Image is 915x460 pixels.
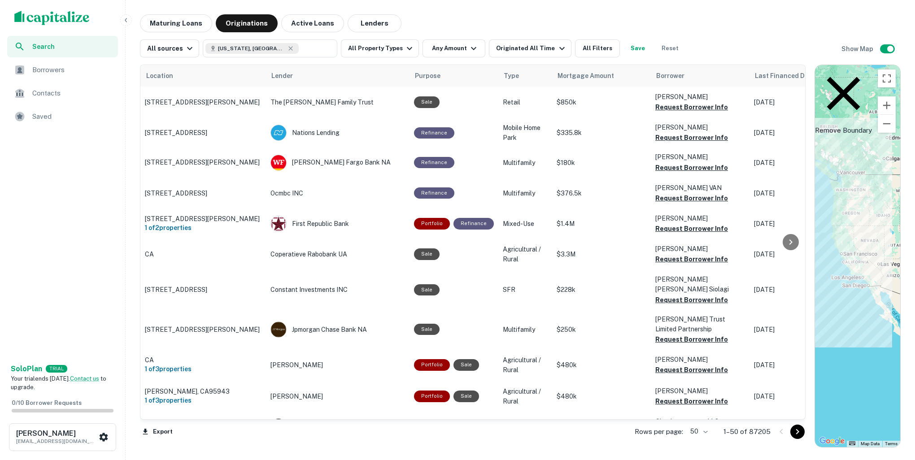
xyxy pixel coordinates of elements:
button: Zoom out [878,115,896,133]
p: SFR [503,285,548,295]
p: $228k [557,285,646,295]
div: First Republic Bank [270,216,405,232]
strong: Solo Plan [11,365,42,373]
div: 0 0 [815,65,900,447]
th: Mortgage Amount [552,65,651,87]
p: [PERSON_NAME] [PERSON_NAME] Siolagi [655,274,745,294]
a: Saved [7,106,118,127]
div: Sale [414,248,440,260]
p: [DATE] [754,285,835,295]
div: This is a portfolio loan with 3 properties [414,359,450,370]
button: Request Borrower Info [655,162,728,173]
a: Terms [885,441,898,446]
p: Ocmbc INC [270,188,405,198]
p: [DATE] [754,97,835,107]
button: Save your search to get updates of matches that match your search criteria. [623,39,652,57]
p: Mixed-Use [503,219,548,229]
span: Location [146,70,185,81]
span: Contacts [32,88,113,99]
p: $3.3M [557,249,646,259]
span: Purpose [415,70,452,81]
p: Multifamily [503,188,548,198]
p: [STREET_ADDRESS][PERSON_NAME] [145,215,261,223]
p: [PERSON_NAME] [655,213,745,223]
span: Borrower [656,70,684,81]
button: Request Borrower Info [655,102,728,113]
button: Request Borrower Info [655,193,728,204]
p: Remove Boundary [815,65,872,135]
p: [STREET_ADDRESS][PERSON_NAME] [145,98,261,106]
img: capitalize-logo.png [14,11,90,25]
p: Multifamily [503,325,548,334]
th: Last Financed Date [749,65,839,87]
span: [US_STATE], [GEOGRAPHIC_DATA] [218,44,285,52]
p: $335.8k [557,128,646,138]
h6: 1 of 2 properties [145,223,261,233]
p: CA [145,250,261,258]
span: Type [504,70,531,81]
img: Google [817,435,847,447]
button: All Property Types [341,39,419,57]
button: Zoom in [878,96,896,114]
p: Multifamily [503,158,548,168]
p: [PERSON_NAME] [270,360,405,370]
div: Sale [414,96,440,108]
button: Active Loans [281,14,344,32]
button: All sources [140,39,199,57]
p: The [PERSON_NAME] Family Trust [270,97,405,107]
th: Lender [266,65,410,87]
p: $850k [557,97,646,107]
p: Coperatieve Rabobank UA [270,249,405,259]
div: All sources [147,43,195,54]
p: $1.4M [557,219,646,229]
button: [PERSON_NAME][EMAIL_ADDRESS][DOMAIN_NAME] [9,423,116,451]
button: Go to next page [790,425,805,439]
p: [STREET_ADDRESS][PERSON_NAME] [145,325,261,334]
h6: Show Map [841,44,875,54]
p: [STREET_ADDRESS] [145,286,261,294]
h6: 1 of 3 properties [145,395,261,405]
p: [PERSON_NAME] [655,122,745,132]
p: [PERSON_NAME] [655,152,745,162]
a: Open this area in Google Maps (opens a new window) [817,435,847,447]
p: [DATE] [754,360,835,370]
p: [DATE] [754,128,835,138]
p: Rows per page: [635,426,683,437]
button: Any Amount [423,39,485,57]
p: [DATE] [754,325,835,334]
p: Constant Investments INC [270,285,405,295]
div: This loan purpose was for refinancing [414,187,454,199]
p: [STREET_ADDRESS] [145,189,261,197]
div: This loan purpose was for refinancing [414,127,454,139]
p: [PERSON_NAME] VAN [655,183,745,193]
span: Borrowers [32,65,113,75]
button: Request Borrower Info [655,396,728,407]
p: [PERSON_NAME] [655,386,745,396]
p: [DATE] [754,188,835,198]
img: picture [271,216,286,231]
a: Contact us [70,375,99,382]
div: Originated All Time [496,43,567,54]
a: Contacts [7,82,118,104]
p: [PERSON_NAME] Trust Limited Partnership [655,314,745,334]
div: TRIAL [46,365,67,373]
button: Request Borrower Info [655,132,728,143]
div: This is a portfolio loan with 3 properties [414,391,450,402]
div: 50 [687,425,709,438]
div: Sale [453,359,479,370]
a: Search [7,36,118,57]
p: $250k [557,325,646,334]
span: 0 / 10 Borrower Requests [12,399,82,406]
p: $480k [557,360,646,370]
p: Glan Investments LLC [655,417,745,426]
p: 1–50 of 87205 [723,426,771,437]
a: Borrowers [7,59,118,81]
p: [STREET_ADDRESS][PERSON_NAME] [145,158,261,166]
p: [PERSON_NAME] [655,244,745,254]
span: Mortgage Amount [558,70,626,81]
p: [DATE] [754,219,835,229]
button: Toggle fullscreen view [878,69,896,87]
